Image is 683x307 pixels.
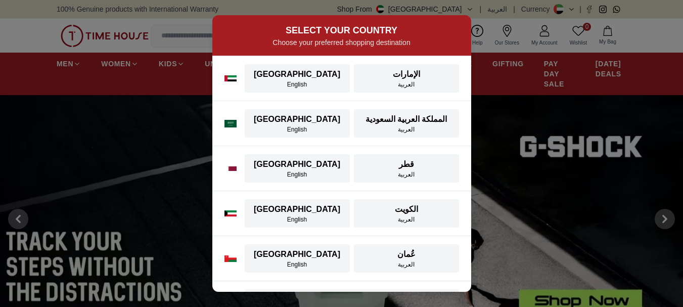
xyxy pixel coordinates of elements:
div: English [251,80,344,89]
button: [GEOGRAPHIC_DATA]English [245,109,350,138]
img: Kuwait flag [224,210,237,216]
img: Oman flag [224,255,237,262]
div: العربية [360,215,453,224]
div: عُمان [360,248,453,260]
div: قطر [360,158,453,170]
button: المملكة العربية السعوديةالعربية [354,109,459,138]
div: العربية [360,125,453,134]
button: عُمانالعربية [354,244,459,273]
div: العربية [360,260,453,269]
div: المملكة العربية السعودية [360,113,453,125]
div: [GEOGRAPHIC_DATA] [251,248,344,260]
div: الإمارات [360,68,453,80]
div: [GEOGRAPHIC_DATA] [251,68,344,80]
img: Saudi Arabia flag [224,120,237,128]
h2: SELECT YOUR COUNTRY [224,23,459,37]
div: العربية [360,170,453,179]
div: English [251,170,344,179]
div: [GEOGRAPHIC_DATA] [251,113,344,125]
p: Choose your preferred shopping destination [224,37,459,48]
div: English [251,125,344,134]
img: UAE flag [224,75,237,81]
div: English [251,260,344,269]
img: Qatar flag [224,166,237,171]
button: قطرالعربية [354,154,459,183]
button: الكويتالعربية [354,199,459,228]
div: العربية [360,80,453,89]
button: [GEOGRAPHIC_DATA]English [245,154,350,183]
div: [GEOGRAPHIC_DATA] [251,158,344,170]
div: الكويت [360,203,453,215]
button: الإماراتالعربية [354,64,459,93]
button: [GEOGRAPHIC_DATA]English [245,199,350,228]
button: [GEOGRAPHIC_DATA]English [245,244,350,273]
div: [GEOGRAPHIC_DATA] [251,203,344,215]
button: [GEOGRAPHIC_DATA]English [245,64,350,93]
div: English [251,215,344,224]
